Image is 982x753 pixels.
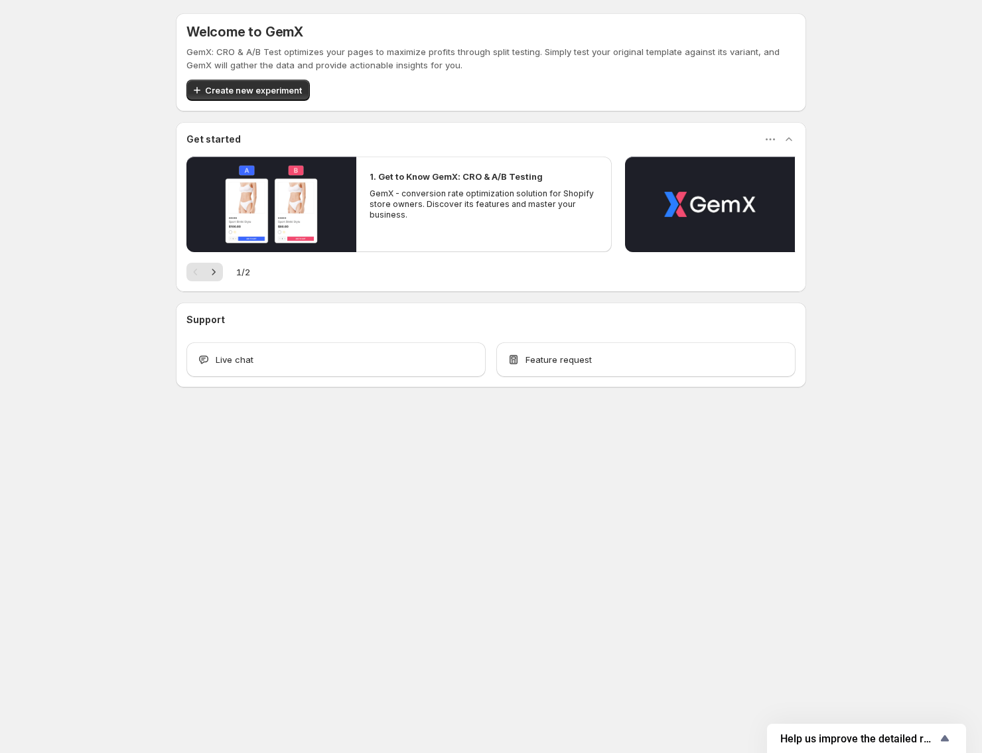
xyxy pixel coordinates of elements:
[186,313,225,326] h3: Support
[205,84,302,97] span: Create new experiment
[526,353,592,366] span: Feature request
[186,80,310,101] button: Create new experiment
[370,188,598,220] p: GemX - conversion rate optimization solution for Shopify store owners. Discover its features and ...
[204,263,223,281] button: Next
[625,157,795,252] button: Play video
[236,265,250,279] span: 1 / 2
[186,263,223,281] nav: Pagination
[780,732,937,745] span: Help us improve the detailed report for A/B campaigns
[186,133,241,146] h3: Get started
[186,157,356,252] button: Play video
[186,45,796,72] p: GemX: CRO & A/B Test optimizes your pages to maximize profits through split testing. Simply test ...
[186,24,303,40] h5: Welcome to GemX
[780,730,953,746] button: Show survey - Help us improve the detailed report for A/B campaigns
[370,170,543,183] h2: 1. Get to Know GemX: CRO & A/B Testing
[216,353,253,366] span: Live chat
